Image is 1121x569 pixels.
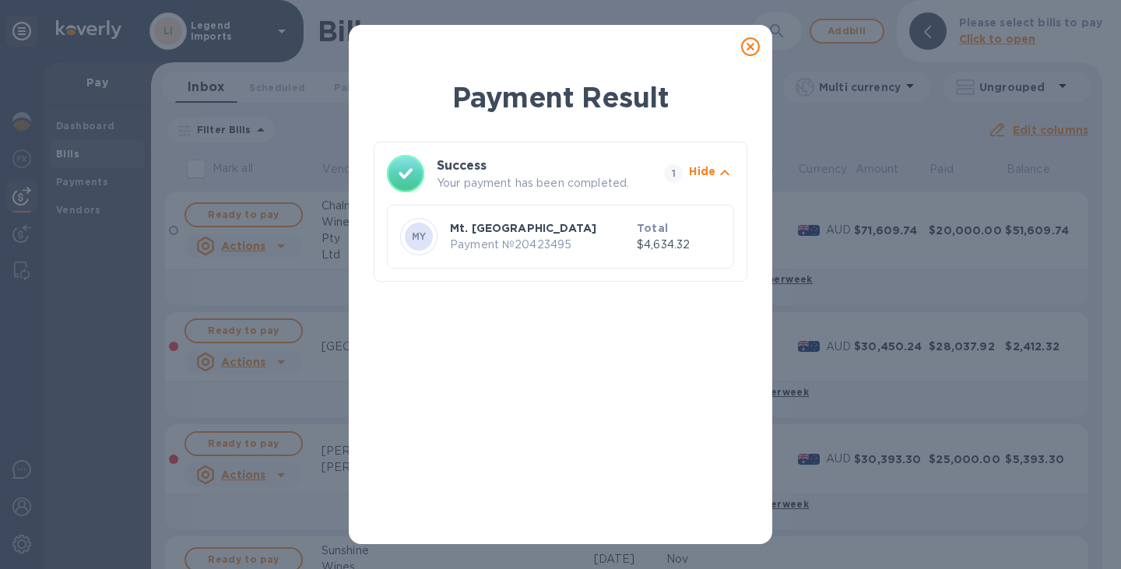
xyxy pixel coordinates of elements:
[689,163,734,184] button: Hide
[689,163,715,179] p: Hide
[637,222,668,234] b: Total
[664,164,683,183] span: 1
[437,156,636,175] h3: Success
[450,237,631,253] p: Payment № 20423495
[450,220,631,236] p: Mt. [GEOGRAPHIC_DATA]
[437,175,658,191] p: Your payment has been completed.
[374,78,747,117] h1: Payment Result
[412,230,427,242] b: MY
[637,237,721,253] p: $4,634.32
